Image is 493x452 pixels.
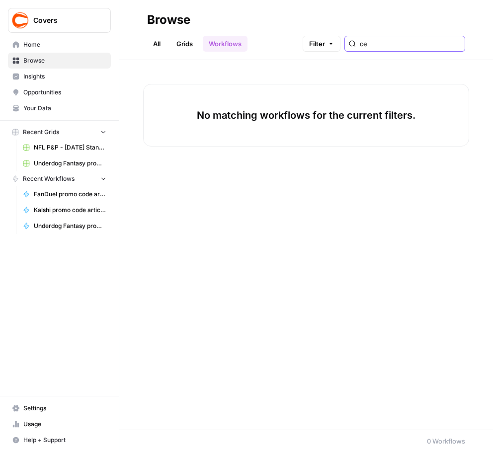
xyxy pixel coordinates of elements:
a: Home [8,37,111,53]
a: All [147,36,166,52]
span: Covers [33,15,93,25]
span: Recent Workflows [23,174,75,183]
a: FanDuel promo code articles [18,186,111,202]
span: Recent Grids [23,128,59,137]
span: Browse [23,56,106,65]
a: Kalshi promo code articles [18,202,111,218]
p: No matching workflows for the current filters. [197,108,415,122]
a: Workflows [203,36,247,52]
span: Home [23,40,106,49]
span: Filter [309,39,325,49]
a: Browse [8,53,111,69]
a: Underdog Fantasy promo code articles Grid [18,155,111,171]
a: Settings [8,400,111,416]
span: FanDuel promo code articles [34,190,106,199]
span: Settings [23,404,106,413]
a: Opportunities [8,84,111,100]
button: Help + Support [8,432,111,448]
button: Filter [303,36,340,52]
span: Your Data [23,104,106,113]
a: Grids [170,36,199,52]
span: Help + Support [23,436,106,445]
button: Recent Workflows [8,171,111,186]
a: Insights [8,69,111,84]
span: Insights [23,72,106,81]
a: NFL P&P - [DATE] Standard (Production) Grid (1) [18,140,111,155]
a: Usage [8,416,111,432]
a: Your Data [8,100,111,116]
img: Covers Logo [11,11,29,29]
button: Recent Grids [8,125,111,140]
span: NFL P&P - [DATE] Standard (Production) Grid (1) [34,143,106,152]
div: Browse [147,12,190,28]
button: Workspace: Covers [8,8,111,33]
a: Underdog Fantasy promo code articles [18,218,111,234]
span: Underdog Fantasy promo code articles [34,222,106,230]
span: Underdog Fantasy promo code articles Grid [34,159,106,168]
span: Opportunities [23,88,106,97]
span: Kalshi promo code articles [34,206,106,215]
div: 0 Workflows [427,436,465,446]
span: Usage [23,420,106,429]
input: Search [360,39,461,49]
